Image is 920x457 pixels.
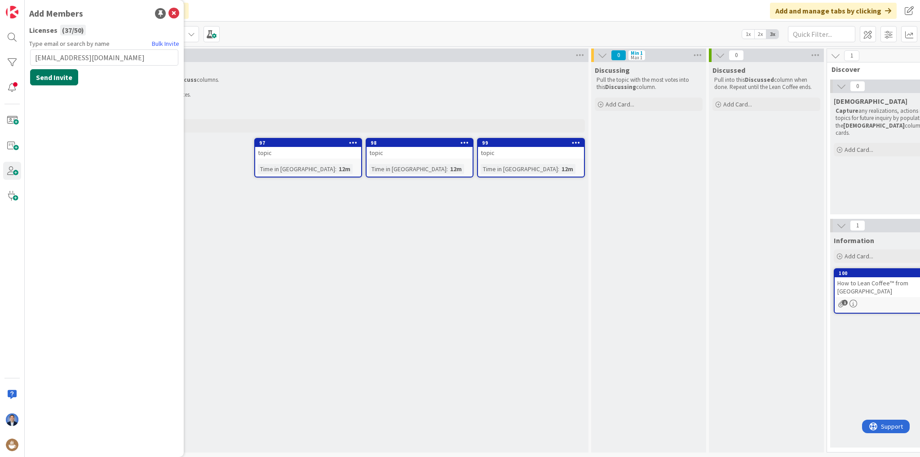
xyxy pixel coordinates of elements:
div: Min 1 [631,51,643,55]
strong: Capture [836,107,858,115]
img: avatar [6,439,18,451]
img: DP [6,413,18,426]
span: : [447,164,448,174]
div: Time in [GEOGRAPHIC_DATA] [258,164,335,174]
div: 97 [259,140,361,146]
span: 1 [844,50,859,61]
div: Time in [GEOGRAPHIC_DATA] [369,164,447,174]
div: 99 [478,139,584,147]
a: Bulk Invite [152,39,179,49]
span: : [335,164,336,174]
p: Pull into this column when done. Repeat until the Lean Coffee ends. [714,76,818,91]
span: 2x [754,30,766,39]
div: 99 [482,140,584,146]
span: 1 [850,220,865,231]
div: topic [255,147,361,159]
span: Add Card... [845,252,873,260]
strong: Discussed [745,76,774,84]
div: Add Members [29,7,83,20]
span: Discussing [595,66,630,75]
p: whatever you want to talk about on cards in this columns. [33,76,583,84]
span: 0 [850,81,865,92]
span: 1x [742,30,754,39]
div: 98 [371,140,473,146]
img: Visit kanbanzone.com [6,6,18,18]
div: 12m [559,164,575,174]
div: ( 37 / 50 ) [60,25,86,35]
div: 12m [448,164,464,174]
a: 98topicTime in [GEOGRAPHIC_DATA]:12m [366,138,473,177]
strong: [DEMOGRAPHIC_DATA] [843,122,905,129]
div: Max 1 [631,55,642,60]
div: 98topic [367,139,473,159]
div: topic [478,147,584,159]
button: Send Invite [30,69,78,85]
div: 98 [367,139,473,147]
span: Type email or search by name [29,39,110,49]
span: Licenses [29,25,57,35]
p: Pull the topic with the most votes into this column. [597,76,701,91]
span: Support [19,1,41,12]
div: Time in [GEOGRAPHIC_DATA] [481,164,558,174]
a: 97topicTime in [GEOGRAPHIC_DATA]:12m [254,138,362,177]
span: 3x [766,30,778,39]
span: Add Card... [723,100,752,108]
div: 97topic [255,139,361,159]
p: and discuss topics in order voted. [33,106,583,113]
div: 12m [336,164,353,174]
span: Add Card... [845,146,873,154]
span: 1 [842,300,848,306]
input: Quick Filter... [788,26,855,42]
p: for topics you wish to discuss. Each participant gets 2 votes. [33,91,583,98]
span: 0 [611,50,626,61]
span: Discussed [712,66,745,75]
div: Add and manage tabs by clicking [770,3,897,19]
span: Information [834,236,874,245]
span: Epiphany [834,97,907,106]
div: topic [367,147,473,159]
a: 99topicTime in [GEOGRAPHIC_DATA]:12m [477,138,585,177]
div: 97 [255,139,361,147]
span: 0 [729,50,744,61]
strong: Discussing [605,83,636,91]
span: : [558,164,559,174]
div: 99topic [478,139,584,159]
span: Add Card... [606,100,634,108]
